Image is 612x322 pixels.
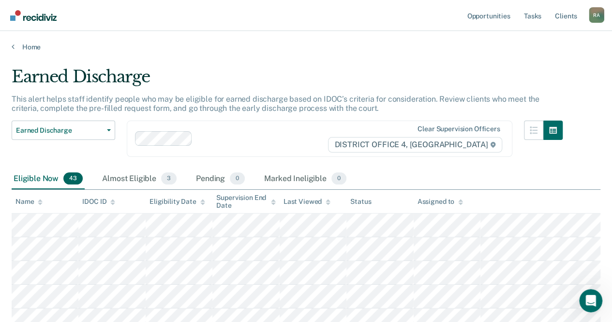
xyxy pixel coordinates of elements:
div: Eligibility Date [149,198,205,206]
div: Status [350,198,371,206]
span: 0 [230,172,245,185]
span: 43 [63,172,83,185]
a: Home [12,43,600,51]
div: Almost Eligible3 [100,169,179,190]
div: R A [589,7,604,23]
div: Pending0 [194,169,247,190]
div: Clear supervision officers [418,125,500,133]
button: Earned Discharge [12,121,115,140]
div: Earned Discharge [12,67,563,94]
button: Profile dropdown button [589,7,604,23]
div: Name [15,198,43,206]
img: Recidiviz [10,10,57,21]
div: Supervision End Date [216,194,275,210]
div: IDOC ID [82,198,115,206]
span: Earned Discharge [16,126,103,135]
div: Assigned to [418,198,463,206]
div: Last Viewed [284,198,330,206]
p: This alert helps staff identify people who may be eligible for earned discharge based on IDOC’s c... [12,94,539,113]
iframe: Intercom live chat [579,289,602,312]
div: Marked Ineligible0 [262,169,348,190]
span: 0 [331,172,346,185]
span: DISTRICT OFFICE 4, [GEOGRAPHIC_DATA] [328,137,502,153]
span: 3 [161,172,177,185]
div: Eligible Now43 [12,169,85,190]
